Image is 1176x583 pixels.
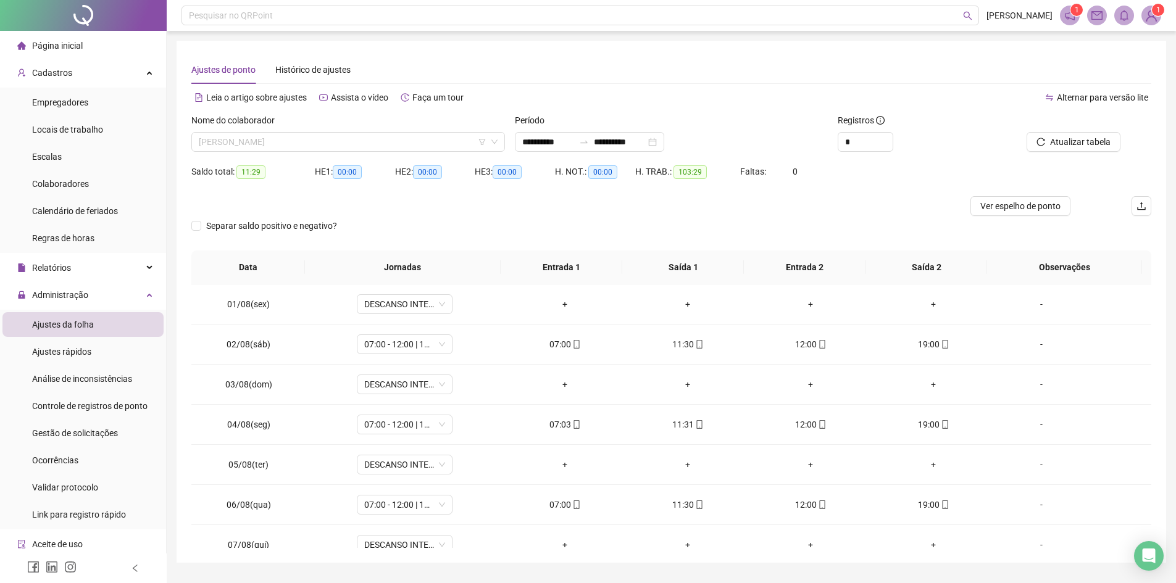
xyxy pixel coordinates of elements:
[364,375,445,394] span: DESCANSO INTER-JORNADA
[27,561,40,573] span: facebook
[32,179,89,189] span: Colaboradores
[32,455,78,465] span: Ocorrências
[1027,132,1120,152] button: Atualizar tabela
[636,458,740,471] div: +
[940,500,949,509] span: mobile
[227,420,270,429] span: 04/08(seg)
[191,65,256,75] span: Ajustes de ponto
[694,420,704,429] span: mobile
[331,93,388,102] span: Assista o vídeo
[1005,538,1078,552] div: -
[579,137,589,147] span: swap-right
[32,152,62,162] span: Escalas
[493,165,522,179] span: 00:00
[17,68,26,77] span: user-add
[673,165,707,179] span: 103:29
[17,291,26,299] span: lock
[555,165,635,179] div: H. NOT.:
[940,420,949,429] span: mobile
[636,538,740,552] div: +
[636,498,740,511] div: 11:30
[817,340,827,349] span: mobile
[793,167,798,176] span: 0
[32,539,83,549] span: Aceite de uso
[571,420,581,429] span: mobile
[32,510,126,519] span: Link para registro rápido
[1036,138,1045,146] span: reload
[970,196,1070,216] button: Ver espelho de ponto
[571,340,581,349] span: mobile
[759,297,862,311] div: +
[759,378,862,391] div: +
[275,65,351,75] span: Histórico de ajustes
[17,540,26,548] span: audit
[131,564,140,573] span: left
[319,93,328,102] span: youtube
[1156,6,1161,14] span: 1
[1045,93,1054,102] span: swap
[514,498,617,511] div: 07:00
[1005,297,1078,311] div: -
[980,199,1061,213] span: Ver espelho de ponto
[694,340,704,349] span: mobile
[64,561,77,573] span: instagram
[364,455,445,474] span: DESCANSO INTER-JORNADA
[636,418,740,431] div: 11:31
[588,165,617,179] span: 00:00
[759,538,862,552] div: +
[364,415,445,434] span: 07:00 - 12:00 | 12:30 - 19:00
[635,165,740,179] div: H. TRAB.:
[191,114,283,127] label: Nome do colaborador
[1152,4,1164,16] sup: Atualize o seu contato no menu Meus Dados
[206,93,307,102] span: Leia o artigo sobre ajustes
[636,378,740,391] div: +
[865,250,987,284] th: Saída 2
[694,500,704,509] span: mobile
[17,41,26,50] span: home
[838,114,885,127] span: Registros
[514,538,617,552] div: +
[1005,458,1078,471] div: -
[32,290,88,300] span: Administração
[514,337,617,351] div: 07:00
[32,401,148,411] span: Controle de registros de ponto
[986,9,1053,22] span: [PERSON_NAME]
[1005,418,1078,431] div: -
[32,97,88,107] span: Empregadores
[32,482,98,492] span: Validar protocolo
[478,138,486,146] span: filter
[46,561,58,573] span: linkedin
[475,165,555,179] div: HE 3:
[228,460,269,469] span: 05/08(ter)
[401,93,409,102] span: history
[1136,201,1146,211] span: upload
[759,458,862,471] div: +
[1005,337,1078,351] div: -
[940,340,949,349] span: mobile
[364,535,445,554] span: DESCANSO INTER-JORNADA
[501,250,622,284] th: Entrada 1
[1075,6,1079,14] span: 1
[1057,93,1148,102] span: Alternar para versão lite
[364,495,445,514] span: 07:00 - 12:00 | 12:30 - 19:00
[1134,541,1164,571] div: Open Intercom Messenger
[744,250,865,284] th: Entrada 2
[32,206,118,216] span: Calendário de feriados
[32,374,132,384] span: Análise de inconsistências
[882,418,985,431] div: 19:00
[876,116,885,125] span: info-circle
[1064,10,1075,21] span: notification
[759,337,862,351] div: 12:00
[32,41,83,51] span: Página inicial
[1005,378,1078,391] div: -
[817,420,827,429] span: mobile
[759,498,862,511] div: 12:00
[364,335,445,354] span: 07:00 - 12:00 | 12:30 - 19:00
[636,337,740,351] div: 11:30
[225,379,272,389] span: 03/08(dom)
[199,133,498,151] span: FLAVIA BANDEIRA DAS NEVES
[32,263,71,273] span: Relatórios
[882,458,985,471] div: +
[1142,6,1161,25] img: 91214
[963,11,972,20] span: search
